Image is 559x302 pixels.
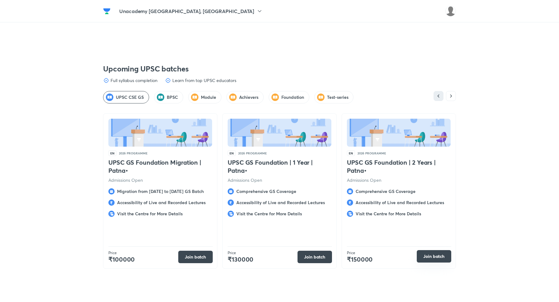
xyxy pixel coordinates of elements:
p: Price [228,250,298,255]
span: EN [347,150,355,156]
span: [object Object] [281,94,304,100]
h6: Visit the Centre for More Details [117,211,215,217]
h5: Unacademy [GEOGRAPHIC_DATA], [GEOGRAPHIC_DATA] [119,7,254,15]
img: Feature-intro-icons.png [317,94,325,101]
a: Company Logo [103,7,113,15]
h6: Full syllabus completion [111,77,157,84]
h4: ₹130000 [228,255,298,263]
h6: Accessibility of Live and Recorded Lectures [356,199,453,206]
p: 2026 PROGRAMME [357,152,386,155]
h4: UPSC GS Foundation | 1 Year | Patna • [228,158,331,175]
div: [object Object] [314,91,353,103]
img: Anshika Srivastava [445,6,456,16]
div: [object Object] [269,91,309,103]
p: Admissions Open [108,177,143,183]
h6: Visit the Centre for More Details [356,211,453,217]
span: [object Object] [167,94,178,100]
img: Feature-intro-icons.png [271,94,279,101]
h6: Migration from [DATE] to [DATE] GS Batch [117,188,215,194]
img: feature-icon [103,77,109,84]
h6: Accessibility of Live and Recorded Lectures [236,199,334,206]
div: [object Object] [226,91,264,103]
p: 2026 PROGRAMME [238,152,267,155]
p: Admissions Open [347,177,381,183]
div: [object Object] [188,91,221,103]
p: 2026 PROGRAMME [119,152,148,155]
span: [object Object] [239,94,258,100]
div: [object Object] [103,91,149,103]
h5: Module [201,94,216,100]
span: EN [228,150,236,156]
img: Feature-intro-icons.png [229,94,237,101]
button: Join batch [417,250,451,263]
p: Admissions Open [228,177,262,183]
img: feature [347,199,353,206]
h5: BPSC [167,94,178,100]
img: feature [347,188,353,194]
h6: Learn from top UPSC educators [172,77,236,84]
h5: Foundation [281,94,304,100]
h3: Upcoming UPSC batches [103,64,456,74]
h4: ₹100000 [108,255,178,263]
div: [object Object] [154,91,183,103]
h6: Visit the Centre for More Details [236,211,334,217]
img: Feature-intro-icons.png [191,94,198,101]
img: feature [108,188,115,194]
h6: Comprehensive GS Coverage [356,188,453,194]
img: feature [108,211,115,217]
h4: UPSC GS Foundation Migration | Patna • [108,158,212,175]
p: Price [347,250,417,255]
h6: Accessibility of Live and Recorded Lectures [117,199,215,206]
img: feature [108,199,115,206]
img: feature [228,211,234,217]
img: feature [228,199,234,206]
img: feature [347,211,353,217]
img: feature [228,188,234,194]
h4: ₹150000 [347,255,417,263]
img: feature-icon [165,77,171,84]
span: [object Object] [201,94,216,100]
h5: UPSC CSE GS [116,94,144,100]
p: Price [108,250,178,255]
h5: Test-series [327,94,348,100]
img: Feature-intro-icons.png [157,94,164,101]
img: Batch11.png [228,119,331,147]
h4: UPSC GS Foundation | 2 Years | Patna • [347,158,451,175]
span: EN [108,150,116,156]
img: Batch11.png [108,119,212,147]
h6: Comprehensive GS Coverage [236,188,334,194]
img: Feature-intro-icons.png [106,94,113,101]
span: [object Object] [327,94,348,100]
button: Join batch [298,251,332,263]
h5: Achievers [239,94,258,100]
button: Join batch [178,251,213,263]
img: Batch11.png [347,119,451,147]
span: [object Object] [116,94,144,100]
img: Company Logo [103,7,111,15]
